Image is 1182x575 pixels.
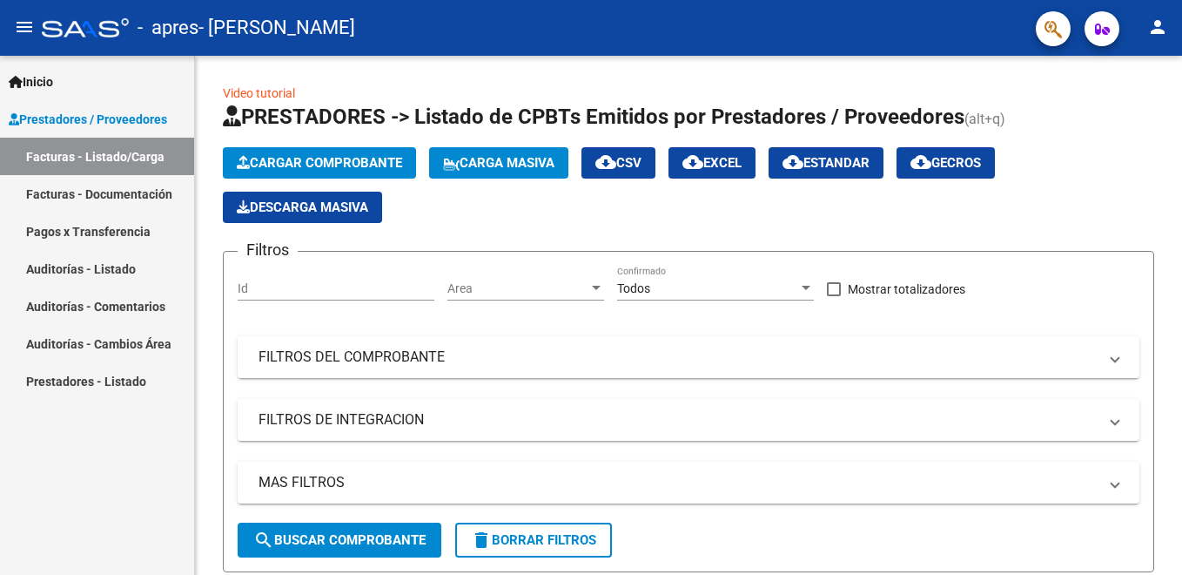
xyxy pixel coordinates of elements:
[897,147,995,179] button: Gecros
[259,473,1098,492] mat-panel-title: MAS FILTROS
[223,192,382,223] app-download-masive: Descarga masiva de comprobantes (adjuntos)
[1147,17,1168,37] mat-icon: person
[223,192,382,223] button: Descarga Masiva
[471,532,596,548] span: Borrar Filtros
[443,155,554,171] span: Carga Masiva
[223,105,964,129] span: PRESTADORES -> Listado de CPBTs Emitidos por Prestadores / Proveedores
[682,152,703,172] mat-icon: cloud_download
[682,155,742,171] span: EXCEL
[259,348,1098,367] mat-panel-title: FILTROS DEL COMPROBANTE
[223,86,295,100] a: Video tutorial
[1123,516,1165,558] iframe: Intercom live chat
[237,200,368,215] span: Descarga Masiva
[471,530,492,551] mat-icon: delete
[782,155,870,171] span: Estandar
[910,155,981,171] span: Gecros
[910,152,931,172] mat-icon: cloud_download
[581,147,655,179] button: CSV
[253,530,274,551] mat-icon: search
[238,462,1139,504] mat-expansion-panel-header: MAS FILTROS
[238,336,1139,378] mat-expansion-panel-header: FILTROS DEL COMPROBANTE
[259,410,1098,430] mat-panel-title: FILTROS DE INTEGRACION
[617,281,650,295] span: Todos
[964,111,1005,127] span: (alt+q)
[238,399,1139,441] mat-expansion-panel-header: FILTROS DE INTEGRACION
[9,72,53,91] span: Inicio
[668,147,756,179] button: EXCEL
[14,17,35,37] mat-icon: menu
[595,155,641,171] span: CSV
[9,110,167,129] span: Prestadores / Proveedores
[782,152,803,172] mat-icon: cloud_download
[447,281,588,296] span: Area
[238,238,298,262] h3: Filtros
[198,9,355,47] span: - [PERSON_NAME]
[429,147,568,179] button: Carga Masiva
[769,147,883,179] button: Estandar
[138,9,198,47] span: - apres
[455,523,612,558] button: Borrar Filtros
[595,152,616,172] mat-icon: cloud_download
[253,532,426,548] span: Buscar Comprobante
[848,279,965,300] span: Mostrar totalizadores
[238,523,441,558] button: Buscar Comprobante
[237,155,402,171] span: Cargar Comprobante
[223,147,416,179] button: Cargar Comprobante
